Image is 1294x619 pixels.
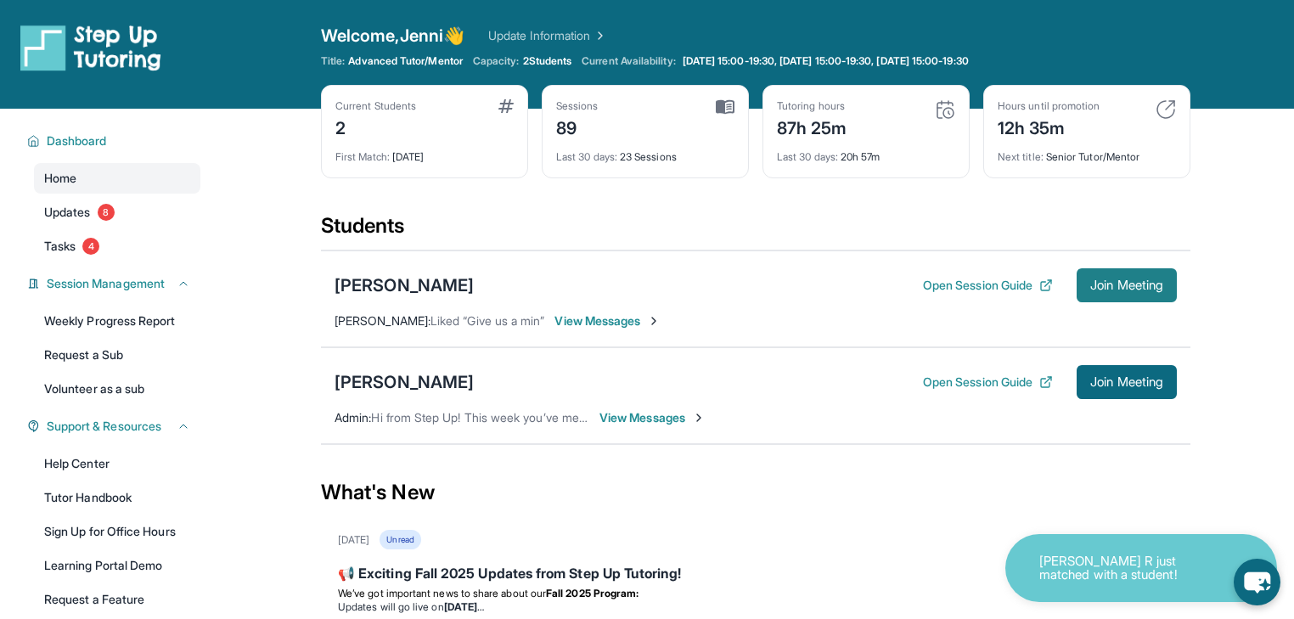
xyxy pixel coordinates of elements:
a: Request a Sub [34,340,200,370]
div: 20h 57m [777,140,955,164]
p: [PERSON_NAME] R just matched with a student! [1039,554,1209,582]
div: 89 [556,113,599,140]
img: card [716,99,734,115]
span: Session Management [47,275,165,292]
div: 23 Sessions [556,140,734,164]
button: Join Meeting [1077,268,1177,302]
img: logo [20,24,161,71]
img: Chevron-Right [692,411,706,425]
a: Help Center [34,448,200,479]
button: Open Session Guide [923,277,1053,294]
a: Request a Feature [34,584,200,615]
button: chat-button [1234,559,1280,605]
span: First Match : [335,150,390,163]
span: Dashboard [47,132,107,149]
div: 2 [335,113,416,140]
a: Update Information [488,27,607,44]
span: Current Availability: [582,54,675,68]
span: Updates [44,204,91,221]
div: Unread [380,530,420,549]
div: 12h 35m [998,113,1100,140]
span: Last 30 days : [556,150,617,163]
div: 87h 25m [777,113,847,140]
span: Last 30 days : [777,150,838,163]
a: Volunteer as a sub [34,374,200,404]
div: [DATE] [335,140,514,164]
img: card [498,99,514,113]
div: [PERSON_NAME] [335,273,474,297]
span: Hi from Step Up! This week you’ve met for 0 minutes and this month you’ve met for 7 hours. Happy ... [371,410,953,425]
div: Tutoring hours [777,99,847,113]
a: Weekly Progress Report [34,306,200,336]
button: Dashboard [40,132,190,149]
div: Senior Tutor/Mentor [998,140,1176,164]
span: [PERSON_NAME] : [335,313,430,328]
li: Updates will go live on [338,600,1173,614]
div: What's New [321,455,1190,530]
span: Home [44,170,76,187]
img: card [935,99,955,120]
span: [DATE] 15:00-19:30, [DATE] 15:00-19:30, [DATE] 15:00-19:30 [683,54,969,68]
strong: Fall 2025 Program: [546,587,639,599]
span: Advanced Tutor/Mentor [348,54,462,68]
div: [DATE] [338,533,369,547]
a: Updates8 [34,197,200,228]
img: Chevron-Right [647,314,661,328]
div: 📢 Exciting Fall 2025 Updates from Step Up Tutoring! [338,563,1173,587]
span: 2 Students [523,54,572,68]
span: View Messages [554,312,661,329]
div: [PERSON_NAME] [335,370,474,394]
span: 8 [98,204,115,221]
strong: [DATE] [444,600,484,613]
button: Support & Resources [40,418,190,435]
a: Home [34,163,200,194]
span: View Messages [599,409,706,426]
a: Sign Up for Office Hours [34,516,200,547]
span: Title: [321,54,345,68]
span: 4 [82,238,99,255]
button: Open Session Guide [923,374,1053,391]
div: Sessions [556,99,599,113]
button: Session Management [40,275,190,292]
img: Chevron Right [590,27,607,44]
div: Hours until promotion [998,99,1100,113]
span: Liked “Give us a min” [430,313,544,328]
a: [DATE] 15:00-19:30, [DATE] 15:00-19:30, [DATE] 15:00-19:30 [679,54,972,68]
span: We’ve got important news to share about our [338,587,546,599]
button: Join Meeting [1077,365,1177,399]
span: Welcome, Jenni 👋 [321,24,464,48]
span: Support & Resources [47,418,161,435]
div: Current Students [335,99,416,113]
span: Admin : [335,410,371,425]
span: Join Meeting [1090,280,1163,290]
span: Join Meeting [1090,377,1163,387]
div: Students [321,212,1190,250]
span: Next title : [998,150,1044,163]
a: Tasks4 [34,231,200,262]
span: Tasks [44,238,76,255]
a: Learning Portal Demo [34,550,200,581]
img: card [1156,99,1176,120]
a: Tutor Handbook [34,482,200,513]
span: Capacity: [473,54,520,68]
